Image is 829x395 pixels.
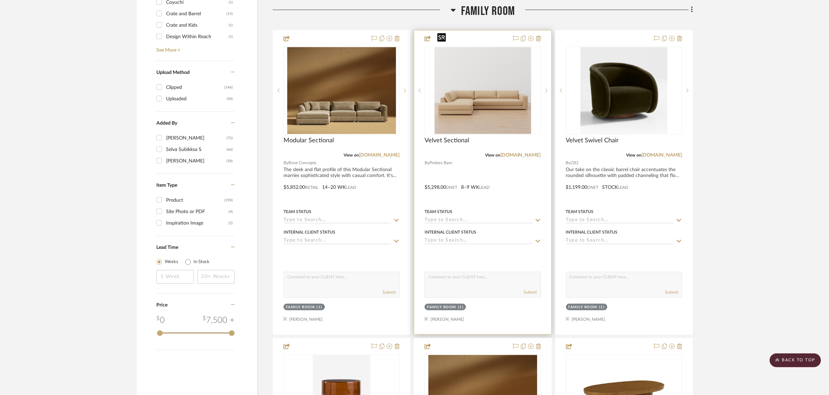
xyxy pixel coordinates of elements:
[427,305,456,310] div: Family Room
[284,160,288,166] span: By
[288,160,316,166] span: Rove Concepts
[229,20,233,31] div: (1)
[227,144,233,155] div: (66)
[461,4,515,19] span: Family Room
[284,209,311,215] div: Team Status
[286,305,315,310] div: Family Room
[581,47,667,134] img: Velvet Swivel Chair
[224,195,233,206] div: (190)
[287,47,396,134] img: Modular Sectional
[425,238,532,244] input: Type to Search…
[485,153,500,157] span: View on
[227,156,233,167] div: (58)
[435,47,531,134] img: Velvet Sectional
[566,238,674,244] input: Type to Search…
[566,217,674,224] input: Type to Search…
[194,259,210,266] label: In Stock
[284,238,391,244] input: Type to Search…
[156,314,165,327] div: 0
[229,218,233,229] div: (2)
[166,156,227,167] div: [PERSON_NAME]
[425,160,429,166] span: By
[665,289,678,295] button: Submit
[571,160,579,166] span: CB2
[317,305,323,310] div: (1)
[166,82,224,93] div: Clipped
[284,217,391,224] input: Type to Search…
[166,20,229,31] div: Crate and Kids
[227,133,233,144] div: (72)
[229,31,233,42] div: (1)
[229,206,233,217] div: (4)
[383,289,396,295] button: Submit
[203,314,235,327] div: 7,500 +
[156,270,194,284] input: 1 Week
[599,305,605,310] div: (1)
[156,70,190,75] span: Upload Method
[566,229,618,235] div: Internal Client Status
[429,160,452,166] span: Pottery Barn
[425,229,476,235] div: Internal Client Status
[197,270,235,284] input: 20+ Weeks
[770,353,821,367] scroll-to-top-button: BACK TO TOP
[344,153,359,157] span: View on
[425,209,452,215] div: Team Status
[156,183,177,188] span: Item Type
[458,305,464,310] div: (1)
[224,82,233,93] div: (146)
[166,93,227,104] div: Uploaded
[566,47,682,134] div: 0
[155,42,235,53] a: See More +
[626,153,641,157] span: View on
[425,217,532,224] input: Type to Search…
[156,121,177,126] span: Added By
[166,144,227,155] div: Selva Subikksa S
[284,229,335,235] div: Internal Client Status
[227,8,233,19] div: (15)
[166,206,229,217] div: Site Photo or PDF
[166,218,229,229] div: Inspiration Image
[566,137,619,144] span: Velvet Swivel Chair
[566,160,571,166] span: By
[566,209,594,215] div: Team Status
[166,195,224,206] div: Product
[641,153,682,158] a: [DOMAIN_NAME]
[284,137,334,144] span: Modular Sectional
[166,31,229,42] div: Design Within Reach
[165,259,178,266] label: Weeks
[166,133,227,144] div: [PERSON_NAME]
[284,47,399,134] div: 0
[500,153,541,158] a: [DOMAIN_NAME]
[359,153,400,158] a: [DOMAIN_NAME]
[524,289,537,295] button: Submit
[156,245,178,250] span: Lead Time
[568,305,598,310] div: Family Room
[227,93,233,104] div: (50)
[156,303,167,308] span: Price
[425,47,540,134] div: 0
[425,137,469,144] span: Velvet Sectional
[166,8,227,19] div: Crate and Barrel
